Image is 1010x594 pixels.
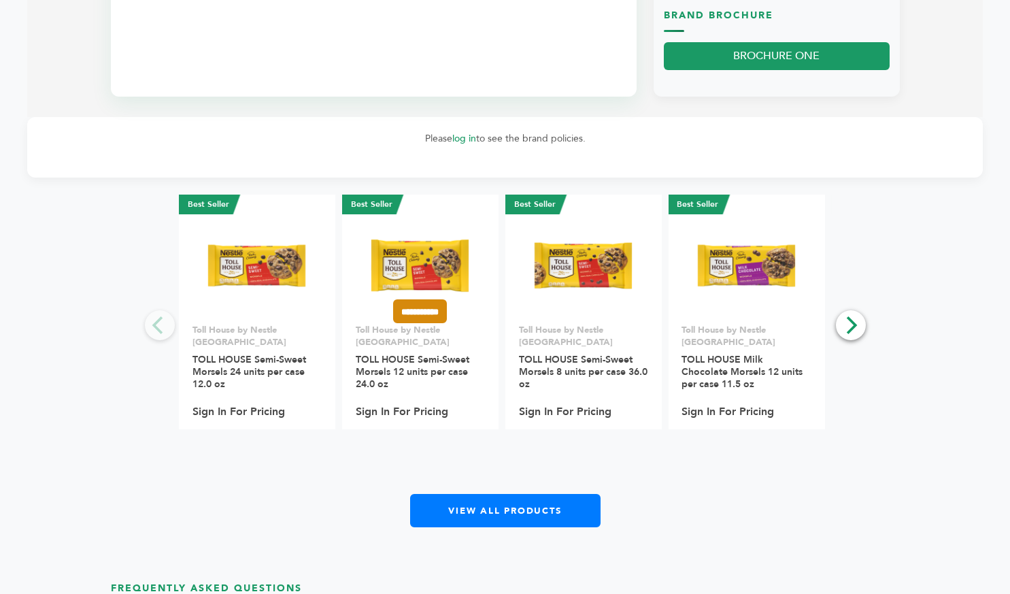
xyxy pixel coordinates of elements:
a: Sign In For Pricing [356,406,448,418]
button: Next [836,310,866,340]
a: TOLL HOUSE Semi-Sweet Morsels 12 units per case 24.0 oz [356,353,469,391]
img: TOLL HOUSE Semi-Sweet Morsels 12 units per case 24.0 oz [371,216,469,315]
a: TOLL HOUSE Semi-Sweet Morsels 24 units per case 12.0 oz [192,353,306,391]
a: TOLL HOUSE Milk Chocolate Morsels 12 units per case 11.5 oz [681,353,803,391]
a: log in [452,132,476,145]
a: Sign In For Pricing [519,406,611,418]
img: TOLL HOUSE Semi-Sweet Morsels 24 units per case 12.0 oz [207,216,306,315]
a: Sign In For Pricing [681,406,774,418]
img: TOLL HOUSE Semi-Sweet Morsels 8 units per case 36.0 oz [534,216,633,315]
h3: Brand Brochure [664,9,890,33]
p: Toll House by Nestle [GEOGRAPHIC_DATA] [519,324,648,348]
p: Toll House by Nestle [GEOGRAPHIC_DATA] [356,324,485,348]
p: Toll House by Nestle [GEOGRAPHIC_DATA] [681,324,811,348]
p: Please to see the brand policies. [41,131,969,147]
img: TOLL HOUSE Milk Chocolate Morsels 12 units per case 11.5 oz [697,216,796,315]
p: Toll House by Nestle [GEOGRAPHIC_DATA] [192,324,322,348]
a: TOLL HOUSE Semi-Sweet Morsels 8 units per case 36.0 oz [519,353,647,391]
a: View All Products [410,494,601,527]
a: Sign In For Pricing [192,406,285,418]
a: BROCHURE ONE [664,42,890,70]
